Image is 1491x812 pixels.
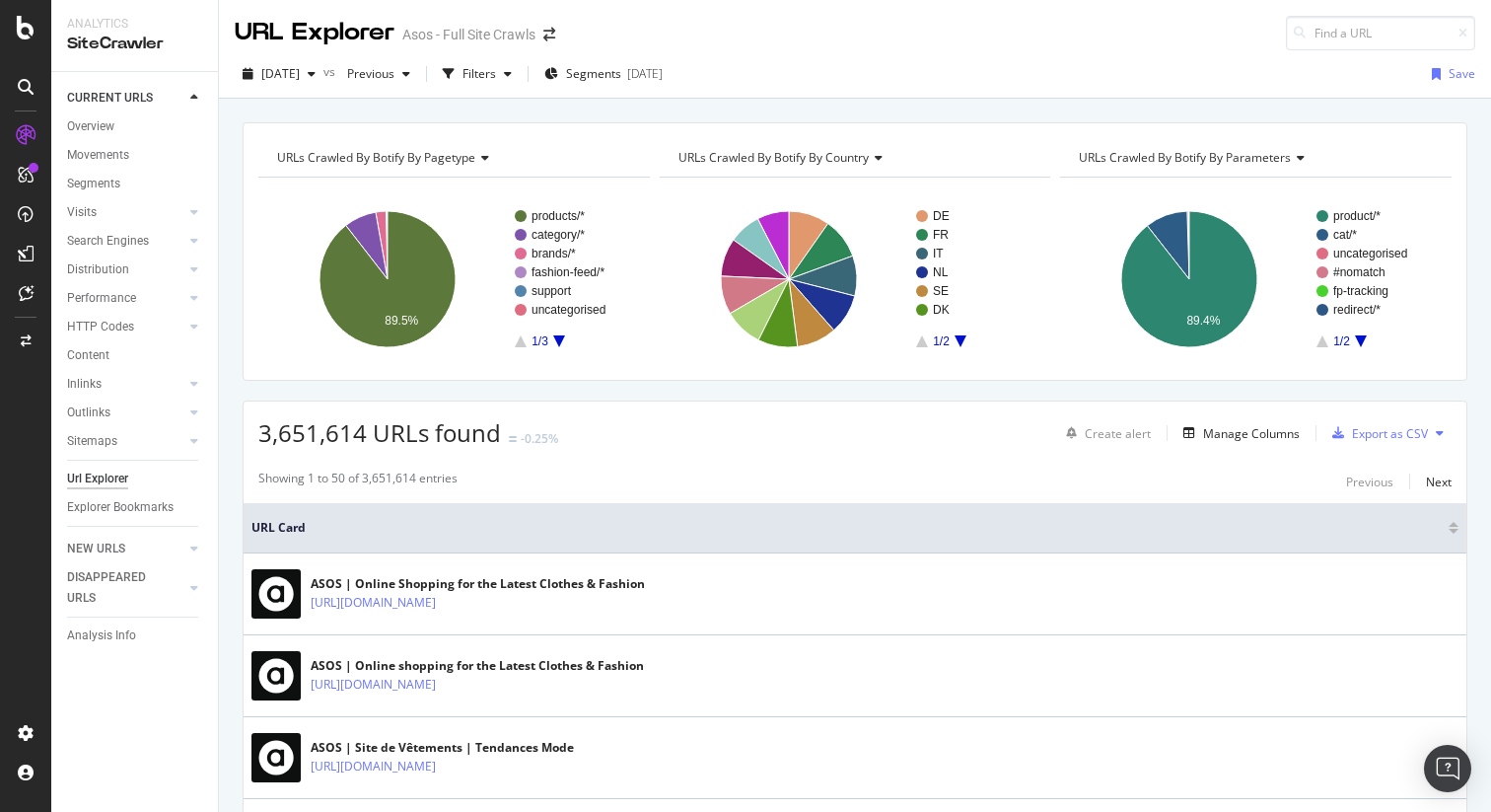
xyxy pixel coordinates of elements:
a: Analysis Info [67,626,204,646]
text: brands/* [532,247,576,260]
a: Sitemaps [67,431,184,452]
div: Distribution [67,259,129,280]
div: Url Explorer [67,469,128,489]
div: Performance [67,288,136,309]
button: Filters [435,58,520,90]
text: SE [933,284,949,298]
text: uncategorised [1333,247,1407,260]
div: arrow-right-arrow-left [543,28,555,41]
button: Create alert [1058,417,1151,449]
div: SiteCrawler [67,33,202,55]
a: DISAPPEARED URLS [67,567,184,609]
span: URLs Crawled By Botify By pagetype [277,149,475,166]
a: [URL][DOMAIN_NAME] [311,757,436,776]
div: Outlinks [67,403,110,423]
span: URLs Crawled By Botify By country [678,149,869,166]
div: Explorer Bookmarks [67,497,174,518]
div: Next [1426,474,1452,490]
text: FR [933,228,949,242]
button: Save [1424,58,1475,90]
div: Create alert [1085,425,1151,442]
div: [DATE] [627,65,663,82]
text: product/* [1333,209,1381,223]
text: 1/3 [532,334,548,348]
div: NEW URLS [67,539,125,559]
svg: A chart. [258,193,650,365]
img: main image [251,569,301,619]
text: uncategorised [532,303,605,317]
text: 1/2 [933,334,950,348]
a: HTTP Codes [67,317,184,337]
text: support [532,284,572,298]
span: 2025 Sep. 16th [261,65,300,82]
img: main image [251,733,301,782]
a: Content [67,345,204,366]
text: DE [933,209,950,223]
a: Visits [67,202,184,223]
div: URL Explorer [235,16,394,49]
div: ASOS | Online shopping for the Latest Clothes & Fashion [311,657,644,675]
text: 1/2 [1333,334,1350,348]
div: ASOS | Site de Vêtements | Tendances Mode [311,739,574,757]
text: IT [933,247,944,260]
text: cat/* [1333,228,1357,242]
div: Export as CSV [1352,425,1428,442]
button: Previous [1346,470,1393,493]
text: fashion-feed/* [532,265,604,279]
div: -0.25% [521,430,558,447]
div: Movements [67,145,129,166]
div: Save [1449,65,1475,82]
div: ASOS | Online Shopping for the Latest Clothes & Fashion [311,575,645,593]
text: NL [933,265,949,279]
text: category/* [532,228,585,242]
button: [DATE] [235,58,323,90]
a: Url Explorer [67,469,204,489]
span: Previous [339,65,394,82]
div: Content [67,345,109,366]
a: CURRENT URLS [67,88,184,109]
a: Movements [67,145,204,166]
button: Next [1426,470,1452,493]
span: URL Card [251,519,1444,537]
text: fp-tracking [1333,284,1388,298]
button: Segments[DATE] [536,58,671,90]
img: main image [251,651,301,701]
a: Explorer Bookmarks [67,497,204,518]
div: Asos - Full Site Crawls [402,25,535,44]
div: DISAPPEARED URLS [67,567,167,609]
div: Inlinks [67,374,102,395]
div: Previous [1346,474,1393,490]
a: Inlinks [67,374,184,395]
button: Export as CSV [1324,417,1428,449]
img: Equal [509,436,517,442]
a: Overview [67,116,204,137]
span: vs [323,63,339,80]
a: Distribution [67,259,184,280]
svg: A chart. [1060,193,1452,365]
text: 89.5% [385,314,418,328]
div: Open Intercom Messenger [1424,745,1471,792]
text: 89.4% [1187,314,1221,328]
a: Segments [67,174,204,194]
div: Overview [67,116,114,137]
div: CURRENT URLS [67,88,153,109]
div: Analytics [67,16,202,33]
div: Manage Columns [1203,425,1300,442]
span: Segments [566,65,621,82]
span: URLs Crawled By Botify By parameters [1079,149,1291,166]
button: Manage Columns [1175,421,1300,445]
a: NEW URLS [67,539,184,559]
h4: URLs Crawled By Botify By pagetype [273,142,632,174]
h4: URLs Crawled By Botify By country [674,142,1033,174]
div: Segments [67,174,120,194]
a: Outlinks [67,403,184,423]
h4: URLs Crawled By Botify By parameters [1075,142,1434,174]
a: [URL][DOMAIN_NAME] [311,675,436,695]
div: Search Engines [67,231,149,252]
div: Showing 1 to 50 of 3,651,614 entries [258,470,458,493]
div: Sitemaps [67,431,117,452]
div: Visits [67,202,97,223]
svg: A chart. [660,193,1051,365]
